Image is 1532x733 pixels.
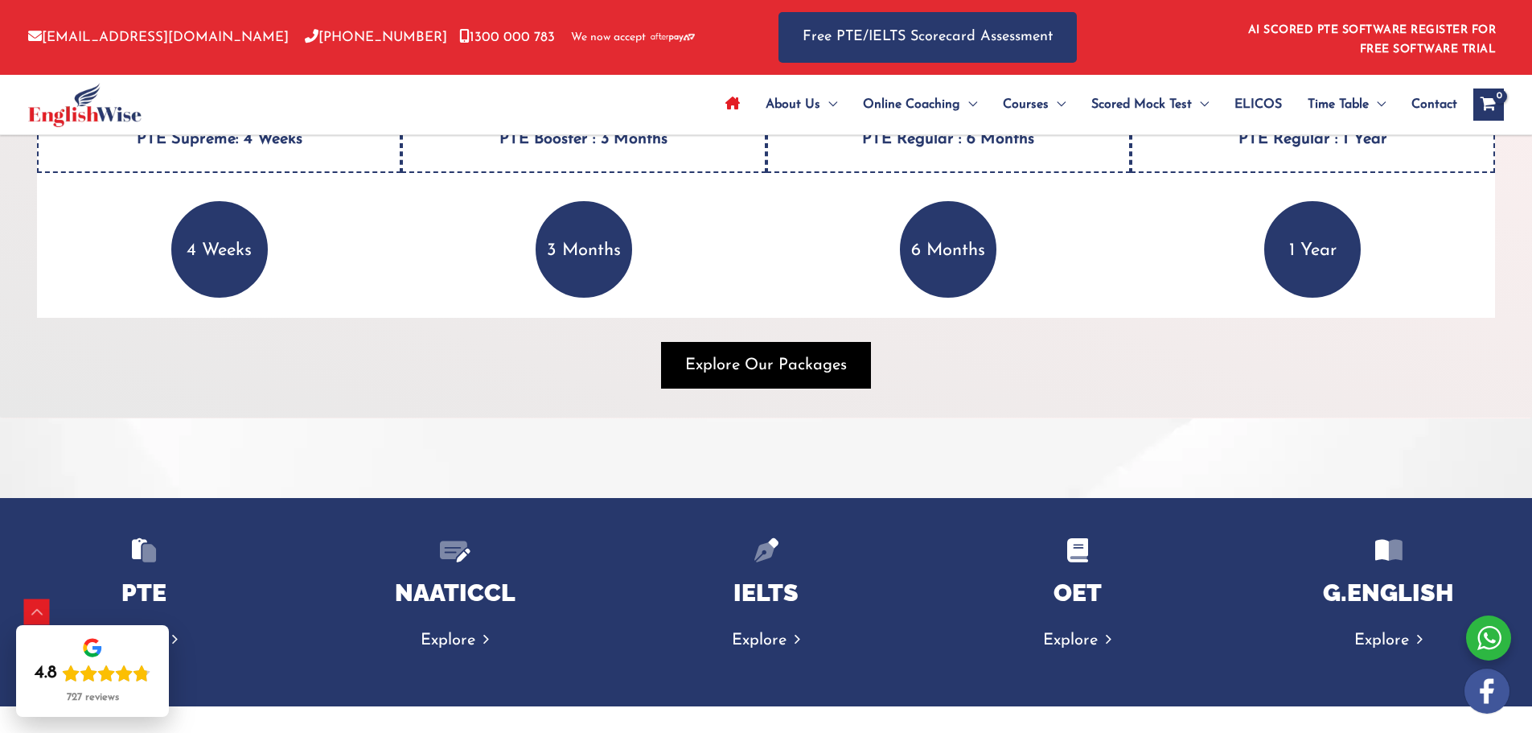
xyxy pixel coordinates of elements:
[1248,24,1497,56] a: AI SCORED PTE SOFTWARE REGISTER FOR FREE SOFTWARE TRIAL
[900,201,996,298] p: 6 Months
[421,632,489,649] a: Explore
[1264,201,1361,298] p: 1 Year
[536,201,632,298] p: 3 Months
[28,83,142,127] img: cropped-ew-logo
[1003,76,1049,133] span: Courses
[35,662,150,685] div: Rating: 4.8 out of 5
[1354,632,1423,649] a: Explore
[820,76,837,133] span: Menu Toggle
[651,33,695,42] img: Afterpay-Logo
[28,31,289,44] a: [EMAIL_ADDRESS][DOMAIN_NAME]
[67,691,119,704] div: 727 reviews
[713,76,1457,133] nav: Site Navigation: Main Menu
[171,201,268,298] p: 4 Weeks
[1222,76,1295,133] a: ELICOS
[1043,632,1111,649] a: Explore
[1261,579,1516,607] h4: G.ENGLISH
[1308,76,1369,133] span: Time Table
[685,354,847,377] span: Explore Our Packages
[401,101,766,173] h4: PTE Booster : 3 Months
[661,342,871,389] button: Explore Our Packages
[766,76,820,133] span: About Us
[766,101,1131,173] h4: PTE Regular : 6 Months
[459,31,555,44] a: 1300 000 783
[16,579,271,607] h4: PTE
[732,632,800,649] a: Explore
[327,579,582,607] h4: NAATICCL
[1473,89,1504,121] a: View Shopping Cart, empty
[850,76,990,133] a: Online CoachingMenu Toggle
[1049,76,1066,133] span: Menu Toggle
[778,12,1077,63] a: Free PTE/IELTS Scorecard Assessment
[1131,101,1495,173] h4: PTE Regular : 1 Year
[1369,76,1386,133] span: Menu Toggle
[753,76,850,133] a: About UsMenu Toggle
[990,76,1078,133] a: CoursesMenu Toggle
[1464,669,1509,714] img: white-facebook.png
[305,31,447,44] a: [PHONE_NUMBER]
[1234,76,1282,133] span: ELICOS
[1192,76,1209,133] span: Menu Toggle
[1399,76,1457,133] a: Contact
[1078,76,1222,133] a: Scored Mock TestMenu Toggle
[1411,76,1457,133] span: Contact
[1295,76,1399,133] a: Time TableMenu Toggle
[37,101,401,173] h4: PTE Supreme: 4 Weeks
[35,662,57,685] div: 4.8
[639,579,893,607] h4: IELTS
[1091,76,1192,133] span: Scored Mock Test
[950,579,1205,607] h4: OET
[863,76,960,133] span: Online Coaching
[1238,11,1504,64] aside: Header Widget 1
[960,76,977,133] span: Menu Toggle
[571,30,646,46] span: We now accept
